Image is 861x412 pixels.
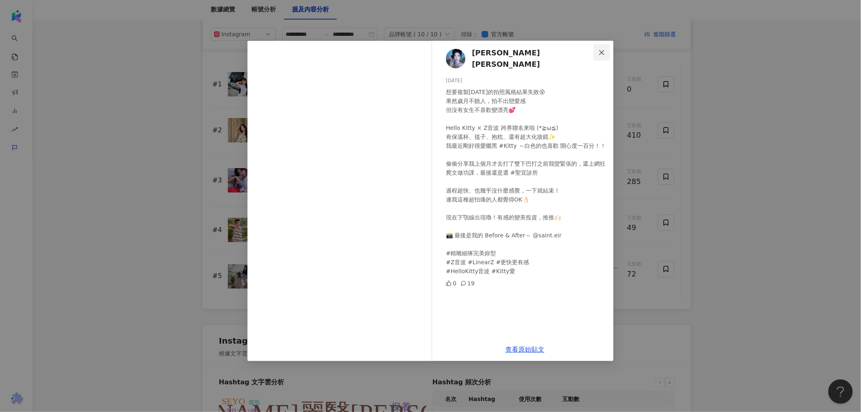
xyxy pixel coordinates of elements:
[472,47,596,70] span: [PERSON_NAME][PERSON_NAME]
[599,49,605,56] span: close
[446,49,465,68] img: KOL Avatar
[446,77,607,85] div: [DATE]
[505,346,544,353] a: 查看原始貼文
[446,47,596,70] a: KOL Avatar[PERSON_NAME][PERSON_NAME]
[594,44,610,61] button: Close
[446,88,607,276] div: 想要複製[DATE]的拍照風格結果失敗😵 果然歲月不饒人，拍不出戀愛感 但沒有女生不喜歡變漂亮💕 Hello Kitty × Z音波 跨界聯名來啦 (*≧ω≦) 有保溫杯、毯子、抱枕、還有超大化...
[446,279,457,288] div: 0
[461,279,475,288] div: 19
